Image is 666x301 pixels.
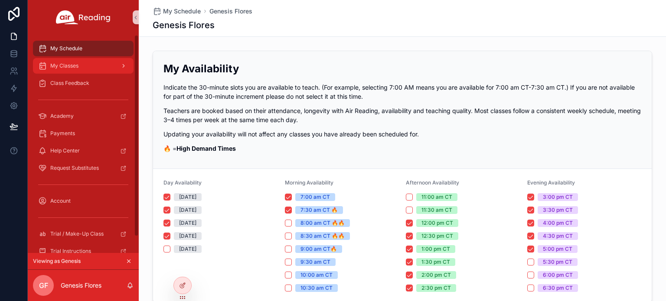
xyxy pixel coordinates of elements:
p: Teachers are booked based on their attendance, longevity with Air Reading, availability and teach... [163,106,641,124]
span: Day Availability [163,179,202,186]
div: 4:00 pm CT [543,219,573,227]
div: 6:00 pm CT [543,271,573,279]
strong: High Demand Times [176,145,236,152]
a: Account [33,193,134,209]
img: App logo [56,10,111,24]
span: Academy [50,113,74,120]
a: Help Center [33,143,134,159]
span: Trial Instructions [50,248,91,255]
a: My Schedule [33,41,134,56]
div: 9:30 am CT [300,258,330,266]
div: 5:30 pm CT [543,258,572,266]
div: 2:30 pm CT [421,284,451,292]
div: [DATE] [179,245,196,253]
span: Help Center [50,147,80,154]
div: 9:00 am CT🔥 [300,245,337,253]
div: 4:30 pm CT [543,232,573,240]
span: GF [39,280,48,291]
div: [DATE] [179,232,196,240]
h1: Genesis Flores [153,19,215,31]
span: Trial / Make-Up Class [50,230,104,237]
div: [DATE] [179,206,196,214]
span: Morning Availability [285,179,333,186]
a: Genesis Flores [209,7,252,16]
span: Class Feedback [50,80,89,87]
a: Trial Instructions [33,243,134,259]
div: 12:30 pm CT [421,232,453,240]
span: My Schedule [163,7,201,16]
span: Viewing as Genesis [33,258,81,265]
div: 11:00 am CT [421,193,452,201]
span: Afternoon Availability [406,179,459,186]
div: 10:00 am CT [300,271,333,279]
a: Trial / Make-Up Class [33,226,134,242]
div: 8:00 am CT 🔥🔥 [300,219,345,227]
div: 3:00 pm CT [543,193,573,201]
a: Request Substitutes [33,160,134,176]
div: 11:30 am CT [421,206,452,214]
a: My Schedule [153,7,201,16]
a: Class Feedback [33,75,134,91]
span: Request Substitutes [50,165,99,172]
div: 7:00 am CT [300,193,330,201]
div: 10:30 am CT [300,284,333,292]
div: 2:00 pm CT [421,271,451,279]
span: My Schedule [50,45,82,52]
div: [DATE] [179,219,196,227]
div: 1:00 pm CT [421,245,450,253]
span: Evening Availability [527,179,575,186]
p: 🔥 = [163,144,641,153]
p: Indicate the 30-minute slots you are available to teach. (For example, selecting 7:00 AM means yo... [163,83,641,101]
span: My Classes [50,62,78,69]
div: 12:00 pm CT [421,219,453,227]
div: 3:30 pm CT [543,206,573,214]
p: Genesis Flores [61,281,101,290]
span: Account [50,197,71,204]
a: My Classes [33,58,134,74]
div: 5:00 pm CT [543,245,572,253]
p: Updating your availability will not affect any classes you have already been scheduled for. [163,129,641,139]
a: Payments [33,126,134,141]
h2: My Availability [163,61,641,76]
div: 7:30 am CT 🔥 [300,206,338,214]
div: 8:30 am CT 🔥🔥 [300,232,345,240]
span: Payments [50,130,75,137]
div: scrollable content [28,35,139,253]
div: 1:30 pm CT [421,258,450,266]
div: [DATE] [179,193,196,201]
div: 6:30 pm CT [543,284,573,292]
a: Academy [33,108,134,124]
